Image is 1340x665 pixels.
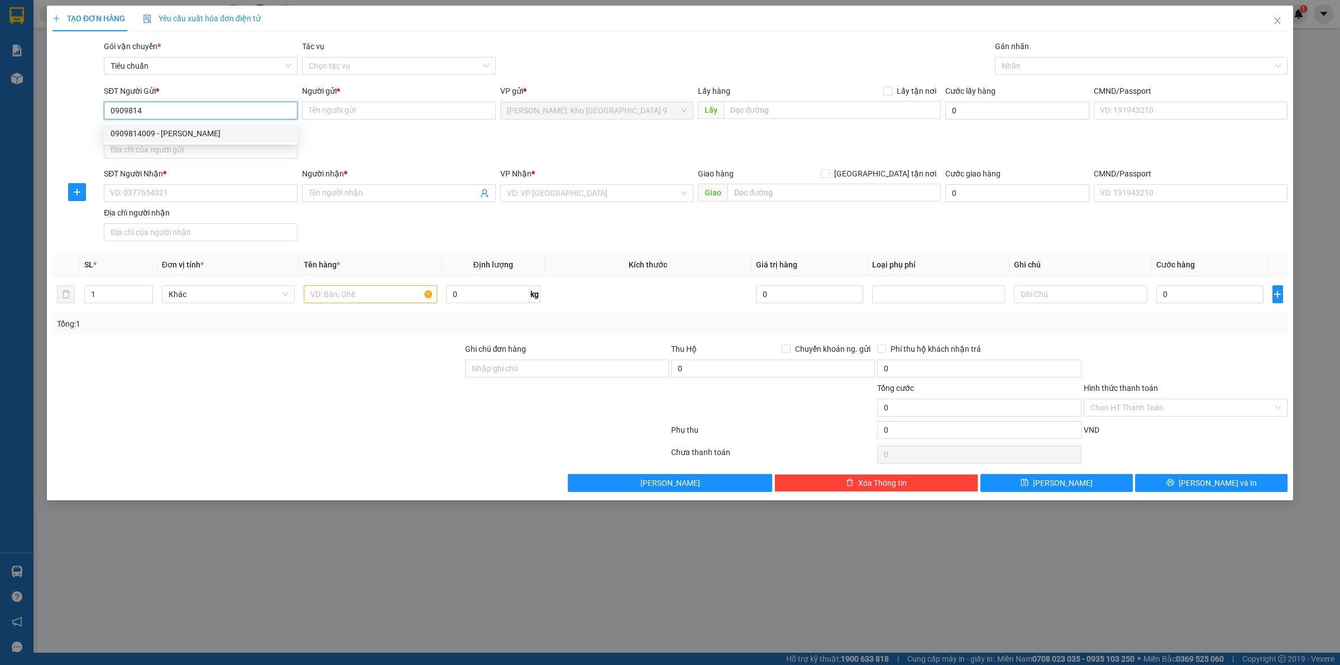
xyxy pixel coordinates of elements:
div: VP gửi [500,85,694,97]
span: Hồ Chí Minh: Kho Thủ Đức & Quận 9 [507,102,687,119]
span: save [1021,479,1028,487]
div: Phụ thu [670,424,876,443]
span: Chuyển khoản ng. gửi [791,343,875,355]
input: Cước giao hàng [945,184,1089,202]
span: [PERSON_NAME] và In [1179,477,1257,489]
button: delete [57,285,75,303]
span: Gói vận chuyển [104,42,161,51]
label: Gán nhãn [995,42,1029,51]
input: Cước lấy hàng [945,102,1089,119]
label: Cước giao hàng [945,169,1001,178]
input: Địa chỉ của người gửi [104,141,298,159]
span: Thu Hộ [671,345,697,353]
button: save[PERSON_NAME] [980,474,1133,492]
span: kg [529,285,540,303]
button: plus [1272,285,1283,303]
div: CMND/Passport [1094,85,1288,97]
label: Tác vụ [302,42,324,51]
input: Dọc đường [724,101,941,119]
th: Ghi chú [1009,254,1151,276]
input: Ghi Chú [1014,285,1147,303]
span: [PERSON_NAME] [1033,477,1093,489]
span: Kích thước [629,260,667,269]
div: CMND/Passport [1094,168,1288,180]
span: Định lượng [473,260,513,269]
input: 0 [756,285,863,303]
label: Cước lấy hàng [945,87,996,95]
span: Giao hàng [698,169,734,178]
span: Đơn vị tính [162,260,204,269]
span: Phí thu hộ khách nhận trả [886,343,985,355]
span: plus [52,15,60,22]
input: VD: Bàn, Ghế [304,285,437,303]
input: Dọc đường [728,184,941,202]
span: Yêu cầu xuất hóa đơn điện tử [143,14,261,23]
span: SL [84,260,93,269]
div: Tổng: 1 [57,318,517,330]
span: delete [846,479,854,487]
button: plus [68,183,86,201]
span: close [1273,16,1282,25]
span: Lấy tận nơi [892,85,941,97]
span: [PERSON_NAME] [640,477,700,489]
span: user-add [480,189,489,198]
div: Người gửi [302,85,496,97]
span: plus [69,188,85,197]
span: Tổng cước [877,384,914,393]
span: VP Nhận [500,169,532,178]
span: printer [1166,479,1174,487]
span: plus [1273,290,1282,299]
span: Lấy hàng [698,87,730,95]
button: Close [1262,6,1293,37]
input: Địa chỉ của người nhận [104,223,298,241]
button: [PERSON_NAME] [568,474,772,492]
span: Giá trị hàng [756,260,797,269]
div: Chưa thanh toán [670,446,876,466]
label: Ghi chú đơn hàng [465,345,527,353]
div: Người nhận [302,168,496,180]
div: SĐT Người Gửi [104,85,298,97]
span: VND [1084,425,1099,434]
span: Khác [169,286,288,303]
input: Ghi chú đơn hàng [465,360,669,377]
img: icon [143,15,152,23]
div: 0909814009 - KIM TUYỀN [104,125,298,142]
span: Giao [698,184,728,202]
label: Hình thức thanh toán [1084,384,1158,393]
span: Xóa Thông tin [858,477,907,489]
span: [GEOGRAPHIC_DATA] tận nơi [830,168,941,180]
button: printer[PERSON_NAME] và In [1135,474,1288,492]
span: Lấy [698,101,724,119]
span: Cước hàng [1156,260,1195,269]
div: 0909814009 - [PERSON_NAME] [111,127,291,140]
button: deleteXóa Thông tin [774,474,978,492]
span: Tên hàng [304,260,340,269]
div: SĐT Người Nhận [104,168,298,180]
div: Địa chỉ người nhận [104,207,298,219]
th: Loại phụ phí [868,254,1009,276]
span: Tiêu chuẩn [111,58,291,74]
span: TẠO ĐƠN HÀNG [52,14,125,23]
